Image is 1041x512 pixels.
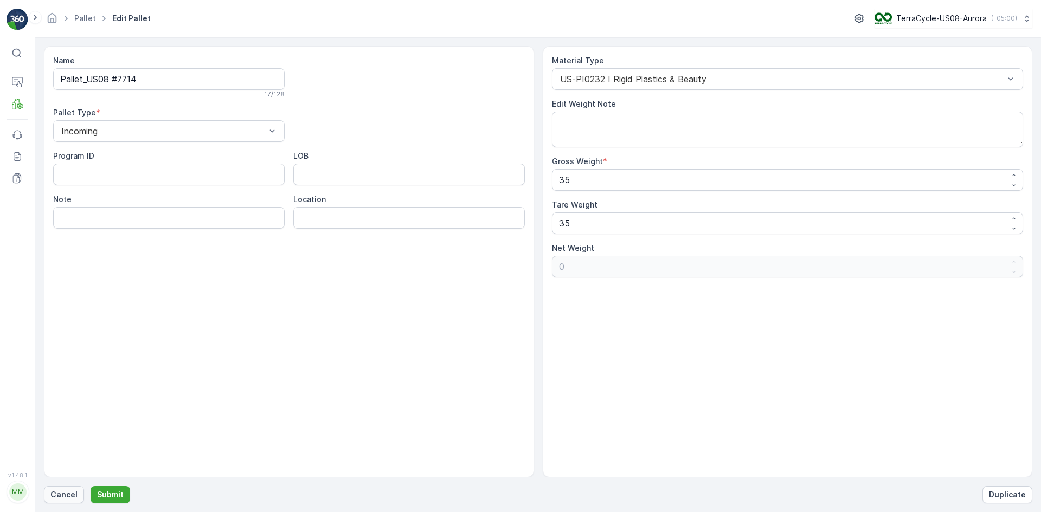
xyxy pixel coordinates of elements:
label: Tare Weight [552,200,597,209]
label: Location [293,195,326,204]
p: 17 / 128 [264,90,285,99]
label: Gross Weight [552,157,603,166]
button: Duplicate [982,486,1032,503]
label: Name [53,56,75,65]
p: ( -05:00 ) [991,14,1017,23]
span: v 1.48.1 [7,472,28,478]
a: Pallet [74,14,96,23]
button: MM [7,481,28,503]
label: Note [53,195,72,204]
img: logo [7,9,28,30]
button: Cancel [44,486,84,503]
label: Program ID [53,151,94,160]
label: LOB [293,151,309,160]
a: Homepage [46,16,58,25]
p: Duplicate [989,489,1026,500]
p: Cancel [50,489,78,500]
div: MM [9,483,27,501]
label: Material Type [552,56,604,65]
img: image_ci7OI47.png [875,12,892,24]
button: TerraCycle-US08-Aurora(-05:00) [875,9,1032,28]
p: Submit [97,489,124,500]
span: Edit Pallet [110,13,153,24]
label: Pallet Type [53,108,96,117]
label: Edit Weight Note [552,99,616,108]
label: Net Weight [552,243,594,252]
p: TerraCycle-US08-Aurora [896,13,987,24]
button: Submit [91,486,130,503]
